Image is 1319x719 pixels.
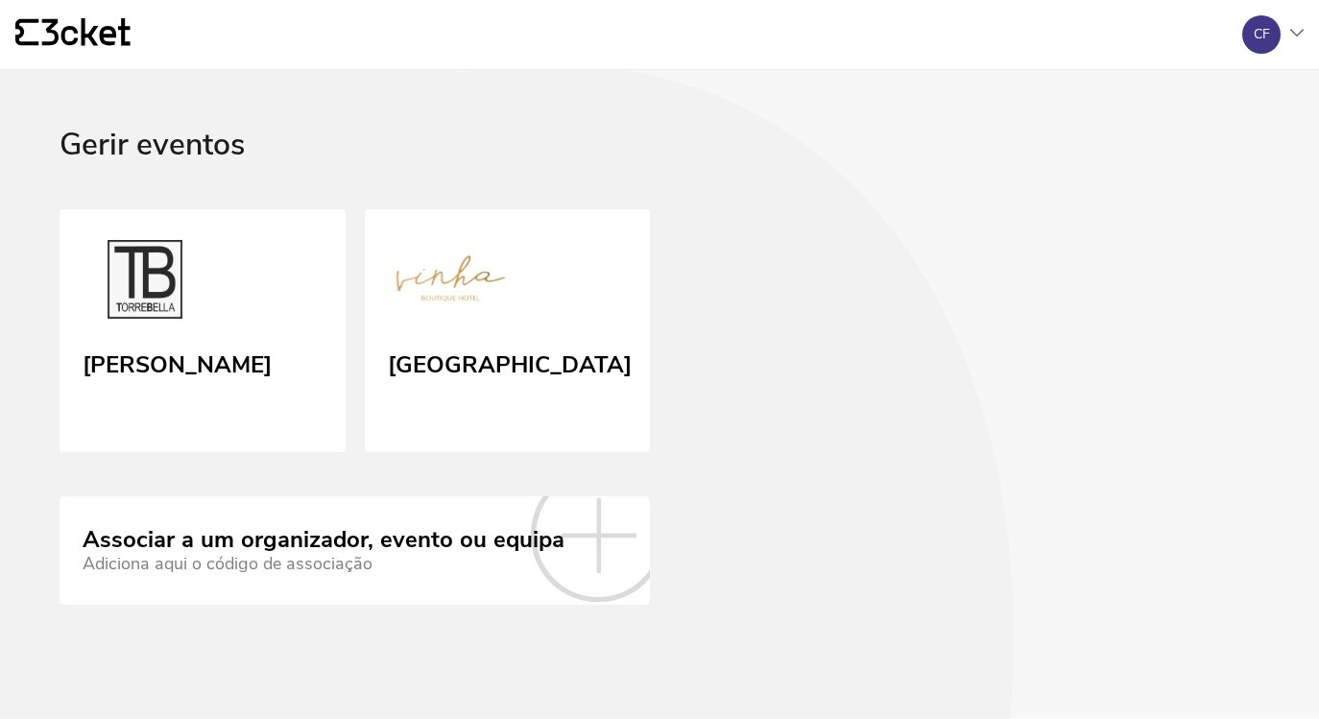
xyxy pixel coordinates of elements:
[83,240,207,326] img: Torre Bella
[1254,27,1270,42] div: CF
[60,209,346,453] a: Torre Bella [PERSON_NAME]
[83,554,564,574] div: Adiciona aqui o código de associação
[83,345,272,379] div: [PERSON_NAME]
[365,209,651,453] a: Vinha Boutique Hotel [GEOGRAPHIC_DATA]
[15,18,131,51] a: {' '}
[388,240,513,326] img: Vinha Boutique Hotel
[15,19,38,46] g: {' '}
[60,496,650,604] a: Associar a um organizador, evento ou equipa Adiciona aqui o código de associação
[60,128,1259,209] div: Gerir eventos
[388,345,632,379] div: [GEOGRAPHIC_DATA]
[83,527,564,554] div: Associar a um organizador, evento ou equipa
